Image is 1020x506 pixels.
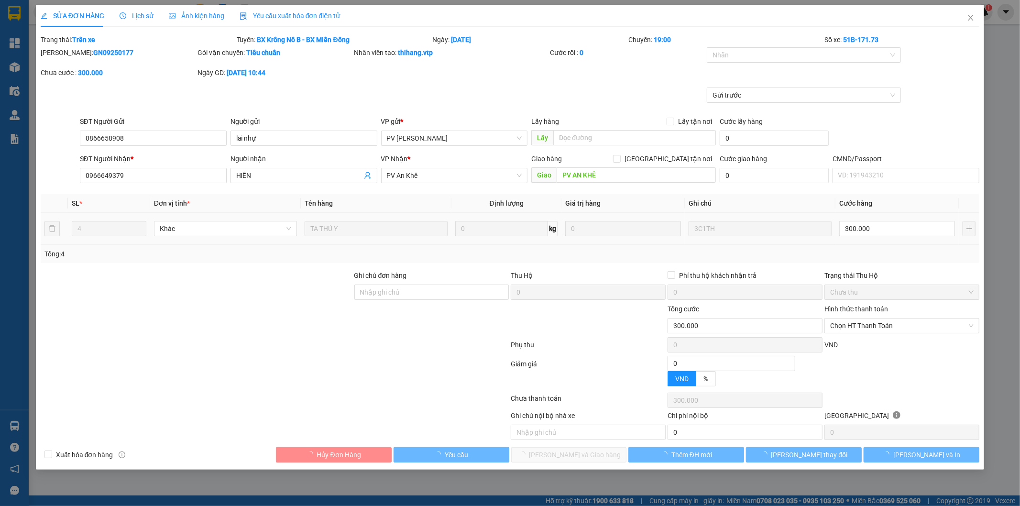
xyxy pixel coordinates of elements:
span: loading [434,451,445,458]
div: [GEOGRAPHIC_DATA] [824,410,979,425]
span: Xuất hóa đơn hàng [52,450,117,460]
div: Ghi chú nội bộ nhà xe [511,410,666,425]
span: loading [307,451,317,458]
span: Giao hàng [531,155,562,163]
span: Lịch sử [120,12,154,20]
button: [PERSON_NAME] và In [864,447,979,462]
b: 51B-171.73 [843,36,878,44]
span: Đơn vị tính [154,199,190,207]
input: VD: Bàn, Ghế [305,221,448,236]
div: Trạng thái Thu Hộ [824,270,979,281]
span: VND [824,341,838,349]
b: BX Krông Nô B - BX Miền Đông [257,36,350,44]
b: Tiêu chuẩn [246,49,280,56]
b: [DATE] 10:44 [227,69,265,77]
div: Chi phí nội bộ [668,410,823,425]
span: info-circle [893,411,900,419]
label: Cước lấy hàng [720,118,763,125]
span: Giao [531,167,557,183]
label: Hình thức thanh toán [824,305,888,313]
button: Close [957,5,984,32]
span: clock-circle [120,12,126,19]
span: Lấy hàng [531,118,559,125]
span: kg [548,221,558,236]
span: Định lượng [490,199,524,207]
div: VP gửi [381,116,528,127]
span: user-add [364,172,372,179]
div: Tổng: 4 [44,249,394,259]
div: SĐT Người Gửi [80,116,227,127]
b: 300.000 [78,69,103,77]
span: VP Nhận [381,155,408,163]
span: VND [675,375,689,383]
span: Gửi trước [713,88,895,102]
input: Dọc đường [557,167,716,183]
span: [GEOGRAPHIC_DATA] tận nơi [621,154,716,164]
span: edit [41,12,47,19]
span: Ảnh kiện hàng [169,12,224,20]
div: [PERSON_NAME]: [41,47,196,58]
label: Ghi chú đơn hàng [354,272,407,279]
input: Ghi Chú [689,221,832,236]
span: Yêu cầu [445,450,468,460]
b: [DATE] [451,36,472,44]
span: Phí thu hộ khách nhận trả [675,270,760,281]
span: % [703,375,708,383]
div: Người gửi [230,116,377,127]
button: [PERSON_NAME] thay đổi [746,447,862,462]
b: 19:00 [654,36,671,44]
input: Nhập ghi chú [511,425,666,440]
span: [PERSON_NAME] và In [893,450,960,460]
div: Cước rồi : [550,47,705,58]
div: CMND/Passport [833,154,979,164]
span: Tên hàng [305,199,333,207]
span: [PERSON_NAME] thay đổi [771,450,848,460]
span: loading [661,451,671,458]
button: [PERSON_NAME] và Giao hàng [511,447,627,462]
span: Giá trị hàng [565,199,601,207]
button: plus [963,221,976,236]
img: icon [240,12,247,20]
span: Thu Hộ [511,272,533,279]
div: Nhân viên tạo: [354,47,548,58]
div: Ngày GD: [197,67,352,78]
button: Hủy Đơn Hàng [276,447,392,462]
input: Cước giao hàng [720,168,829,183]
div: Tuyến: [236,34,432,45]
span: Thêm ĐH mới [671,450,712,460]
div: Chuyến: [627,34,823,45]
div: Chưa thanh toán [510,393,667,410]
span: Lấy [531,130,553,145]
div: Ngày: [432,34,628,45]
span: Tổng cước [668,305,699,313]
div: Gói vận chuyển: [197,47,352,58]
span: Cước hàng [839,199,872,207]
span: SL [72,199,79,207]
input: Ghi chú đơn hàng [354,285,509,300]
span: Lấy tận nơi [674,116,716,127]
span: picture [169,12,175,19]
b: thihang.vtp [398,49,433,56]
span: Yêu cầu xuất hóa đơn điện tử [240,12,340,20]
div: Trạng thái: [40,34,236,45]
label: Cước giao hàng [720,155,767,163]
span: loading [883,451,893,458]
button: Thêm ĐH mới [628,447,744,462]
span: Chưa thu [830,285,974,299]
span: SỬA ĐƠN HÀNG [41,12,104,20]
div: SĐT Người Nhận [80,154,227,164]
div: Giảm giá [510,359,667,391]
div: Chưa cước : [41,67,196,78]
span: PV Gia Nghĩa [387,131,522,145]
button: Yêu cầu [394,447,509,462]
input: 0 [565,221,681,236]
button: delete [44,221,60,236]
b: Trên xe [72,36,95,44]
b: GN09250177 [93,49,133,56]
span: Chọn HT Thanh Toán [830,319,974,333]
div: Người nhận [230,154,377,164]
span: Hủy Đơn Hàng [317,450,361,460]
span: info-circle [119,451,125,458]
span: Khác [160,221,291,236]
span: PV An Khê [387,168,522,183]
